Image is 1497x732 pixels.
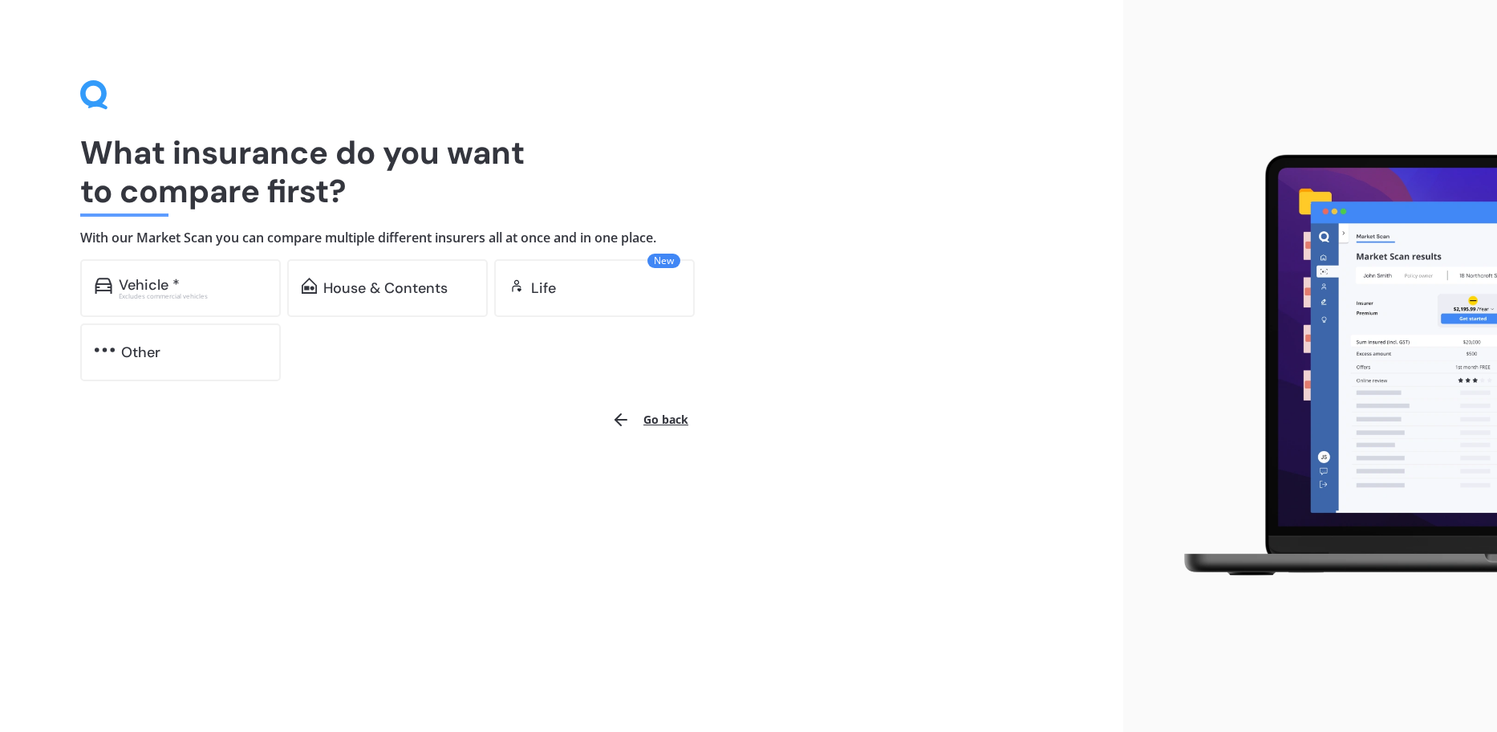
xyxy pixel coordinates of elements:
[119,293,266,299] div: Excludes commercial vehicles
[302,278,317,294] img: home-and-contents.b802091223b8502ef2dd.svg
[80,230,1043,246] h4: With our Market Scan you can compare multiple different insurers all at once and in one place.
[647,254,680,268] span: New
[1161,145,1497,587] img: laptop.webp
[323,280,448,296] div: House & Contents
[509,278,525,294] img: life.f720d6a2d7cdcd3ad642.svg
[119,277,180,293] div: Vehicle *
[531,280,556,296] div: Life
[602,401,698,439] button: Go back
[80,133,1043,210] h1: What insurance do you want to compare first?
[121,344,160,360] div: Other
[95,342,115,358] img: other.81dba5aafe580aa69f38.svg
[95,278,112,294] img: car.f15378c7a67c060ca3f3.svg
